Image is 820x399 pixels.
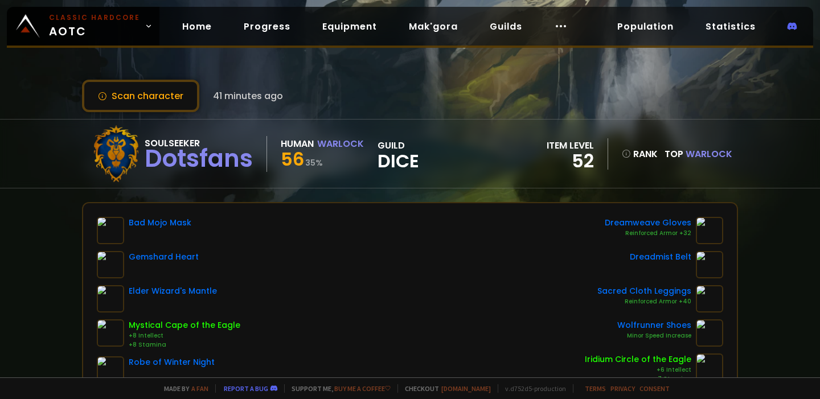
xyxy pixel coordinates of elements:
[157,384,208,393] span: Made by
[284,384,391,393] span: Support me,
[665,147,732,161] div: Top
[686,147,732,161] span: Warlock
[129,340,240,349] div: +8 Stamina
[597,285,691,297] div: Sacred Cloth Leggings
[585,365,691,375] div: +6 Intellect
[129,251,199,263] div: Gemshard Heart
[400,15,467,38] a: Mak'gora
[498,384,566,393] span: v. d752d5 - production
[610,384,635,393] a: Privacy
[145,150,253,167] div: Dotsfans
[630,251,691,263] div: Dreadmist Belt
[97,217,124,244] img: item-9470
[49,13,140,23] small: Classic Hardcore
[696,353,723,381] img: item-11987
[213,89,283,103] span: 41 minutes ago
[397,384,491,393] span: Checkout
[235,15,300,38] a: Progress
[313,15,386,38] a: Equipment
[7,7,159,46] a: Classic HardcoreAOTC
[481,15,531,38] a: Guilds
[617,319,691,331] div: Wolfrunner Shoes
[281,146,304,172] span: 56
[129,319,240,331] div: Mystical Cape of the Eagle
[585,375,691,384] div: +7 Stamina
[696,217,723,244] img: item-10019
[605,229,691,238] div: Reinforced Armor +32
[608,15,683,38] a: Population
[305,157,323,168] small: 35 %
[597,297,691,306] div: Reinforced Armor +40
[547,153,594,170] div: 52
[585,353,691,365] div: Iridium Circle of the Eagle
[129,356,215,368] div: Robe of Winter Night
[97,285,124,312] img: item-13013
[129,331,240,340] div: +8 Intellect
[224,384,268,393] a: Report a bug
[378,153,419,170] span: Dice
[696,285,723,312] img: item-18745
[441,384,491,393] a: [DOMAIN_NAME]
[97,356,124,384] img: item-14136
[145,136,253,150] div: Soulseeker
[585,384,606,393] a: Terms
[378,138,419,170] div: guild
[639,384,670,393] a: Consent
[696,251,723,278] img: item-16702
[82,80,199,112] button: Scan character
[617,331,691,340] div: Minor Speed Increase
[97,319,124,347] img: item-10174
[317,137,364,151] div: Warlock
[334,384,391,393] a: Buy me a coffee
[622,147,658,161] div: rank
[97,251,124,278] img: item-17707
[49,13,140,40] span: AOTC
[191,384,208,393] a: a fan
[129,285,217,297] div: Elder Wizard's Mantle
[129,217,191,229] div: Bad Mojo Mask
[281,137,314,151] div: Human
[173,15,221,38] a: Home
[547,138,594,153] div: item level
[696,15,765,38] a: Statistics
[605,217,691,229] div: Dreamweave Gloves
[696,319,723,347] img: item-13101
